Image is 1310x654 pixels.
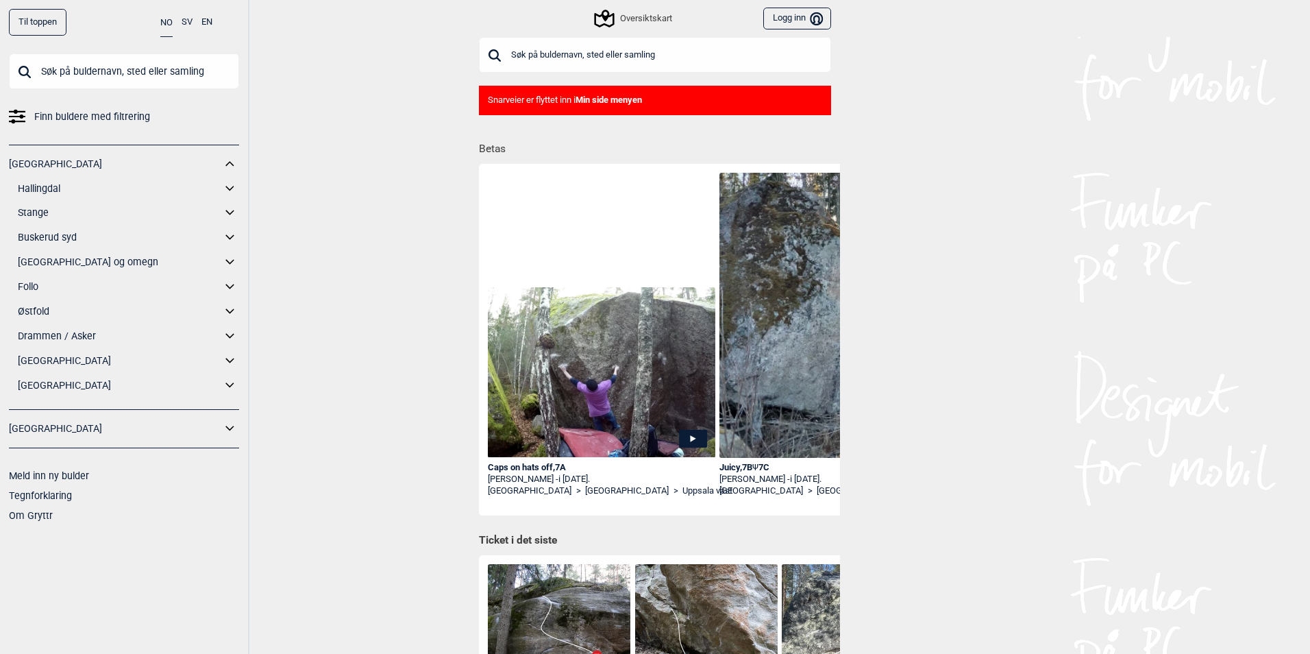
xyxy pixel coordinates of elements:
[18,351,221,371] a: [GEOGRAPHIC_DATA]
[18,252,221,272] a: [GEOGRAPHIC_DATA] og omegn
[763,8,831,30] button: Logg inn
[9,510,53,521] a: Om Gryttr
[719,173,947,458] img: Rasmus pa Juicy
[488,462,715,474] div: Caps on hats off , 7A
[18,228,221,247] a: Buskerud syd
[576,95,642,105] b: Min side menyen
[201,9,212,36] button: EN
[479,133,840,157] h1: Betas
[9,107,239,127] a: Finn buldere med filtrering
[479,533,831,548] h1: Ticket i det siste
[585,485,669,497] a: [GEOGRAPHIC_DATA]
[596,10,671,27] div: Oversiktskart
[682,485,732,497] a: Uppsala väst
[790,474,821,484] span: i [DATE].
[488,485,571,497] a: [GEOGRAPHIC_DATA]
[817,485,900,497] a: [GEOGRAPHIC_DATA]
[34,107,150,127] span: Finn buldere med filtrering
[18,302,221,322] a: Østfold
[9,9,66,36] div: Til toppen
[9,419,221,439] a: [GEOGRAPHIC_DATA]
[479,86,831,115] div: Snarveier er flyttet inn i
[9,154,221,174] a: [GEOGRAPHIC_DATA]
[182,9,193,36] button: SV
[18,203,221,223] a: Stange
[9,470,89,481] a: Meld inn ny bulder
[18,376,221,396] a: [GEOGRAPHIC_DATA]
[719,485,803,497] a: [GEOGRAPHIC_DATA]
[673,485,678,497] span: >
[9,490,72,501] a: Tegnforklaring
[719,474,947,485] div: [PERSON_NAME] -
[719,462,947,474] div: Juicy , 7B 7C
[576,485,581,497] span: >
[808,485,813,497] span: >
[160,9,173,37] button: NO
[18,277,221,297] a: Follo
[488,287,715,457] img: Henrik pa Caps On Hats Off
[9,53,239,89] input: Søk på buldernavn, sted eller samling
[18,326,221,346] a: Drammen / Asker
[18,179,221,199] a: Hallingdal
[558,474,590,484] span: i [DATE].
[479,37,831,73] input: Søk på buldernavn, sted eller samling
[488,474,715,485] div: [PERSON_NAME] -
[752,462,758,472] span: Ψ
